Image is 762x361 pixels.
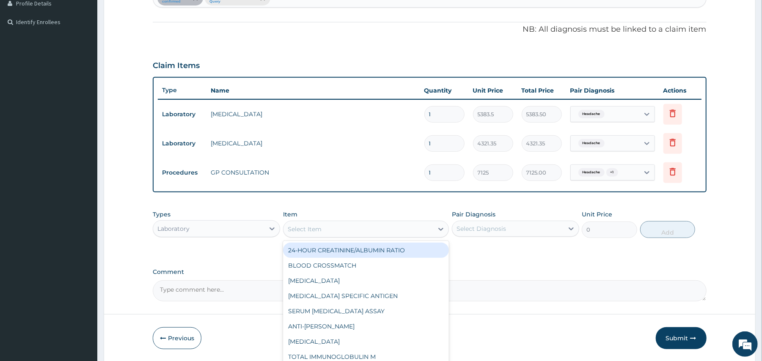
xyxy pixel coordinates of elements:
p: NB: All diagnosis must be linked to a claim item [153,24,706,35]
div: [MEDICAL_DATA] SPECIFIC ANTIGEN [283,288,449,304]
textarea: Type your message and hit 'Enter' [4,231,161,260]
div: ANTI-[PERSON_NAME] [283,319,449,334]
td: Procedures [158,165,206,180]
button: Submit [656,327,707,349]
label: Comment [153,268,706,276]
th: Quantity [420,82,469,99]
th: Unit Price [469,82,517,99]
button: Previous [153,327,201,349]
label: Unit Price [582,210,612,219]
span: Headache [578,139,605,148]
div: SERUM [MEDICAL_DATA] ASSAY [283,304,449,319]
th: Name [206,82,420,99]
div: [MEDICAL_DATA] [283,273,449,288]
td: [MEDICAL_DATA] [206,135,420,152]
span: We're online! [49,107,117,192]
td: Laboratory [158,136,206,151]
div: BLOOD CROSSMATCH [283,258,449,273]
td: Laboratory [158,107,206,122]
label: Types [153,211,171,218]
h3: Claim Items [153,61,200,71]
button: Add [640,221,696,238]
div: Chat with us now [44,47,142,58]
div: Select Item [288,225,322,233]
td: GP CONSULTATION [206,164,420,181]
div: Laboratory [157,224,190,233]
th: Actions [659,82,701,99]
label: Pair Diagnosis [452,210,495,219]
th: Total Price [517,82,566,99]
td: [MEDICAL_DATA] [206,106,420,123]
label: Item [283,210,297,219]
div: Select Diagnosis [457,224,506,233]
span: + 1 [606,168,618,177]
div: 24-HOUR CREATININE/ALBUMIN RATIO [283,243,449,258]
img: d_794563401_company_1708531726252_794563401 [16,42,34,63]
span: Headache [578,168,605,177]
th: Type [158,82,206,98]
span: Headache [578,110,605,118]
div: Minimize live chat window [139,4,159,25]
th: Pair Diagnosis [566,82,659,99]
div: [MEDICAL_DATA] [283,334,449,349]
